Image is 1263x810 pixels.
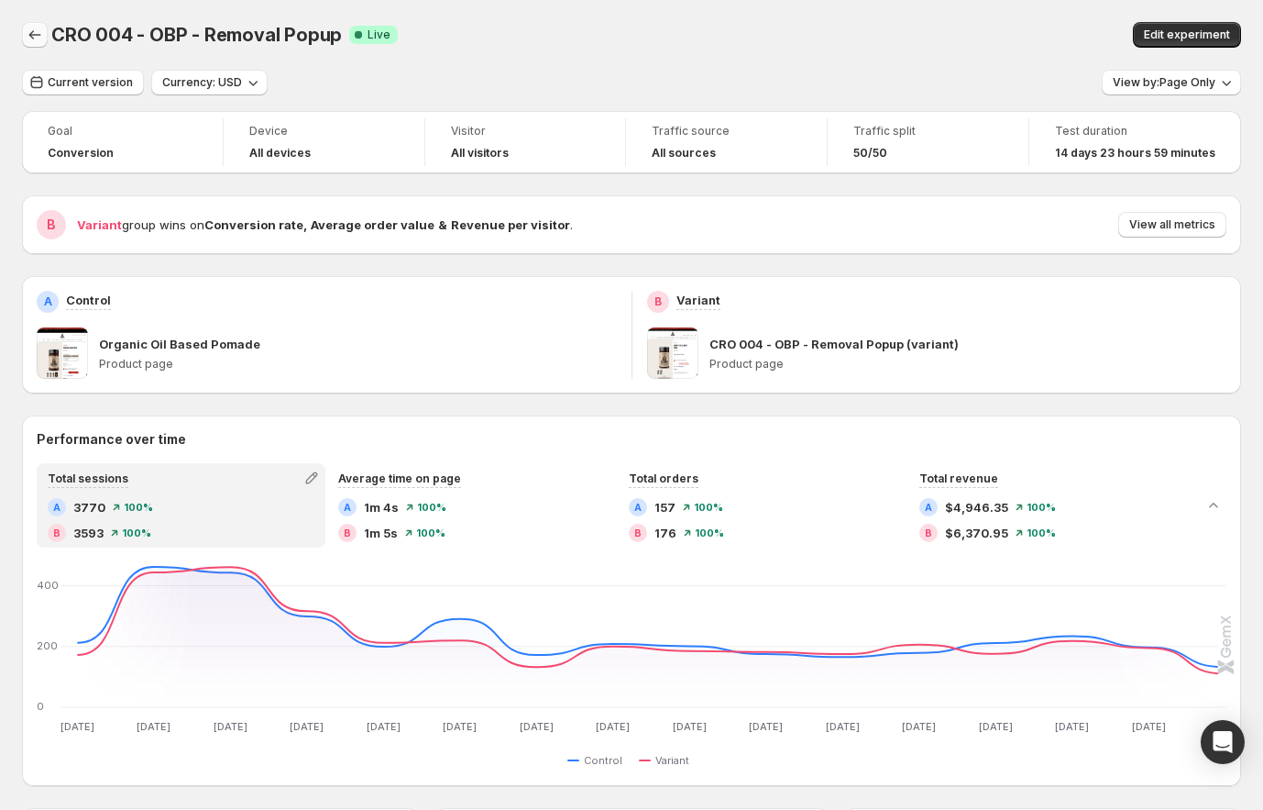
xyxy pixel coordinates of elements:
text: [DATE] [673,720,707,733]
text: 200 [37,639,58,652]
span: View all metrics [1129,217,1215,232]
text: [DATE] [443,720,477,733]
h2: A [344,502,351,513]
a: Traffic split50/50 [853,122,1003,162]
text: [DATE] [1132,720,1166,733]
div: Open Intercom Messenger [1201,720,1245,764]
span: 157 [654,498,675,516]
button: Control [567,749,630,771]
span: Test duration [1055,124,1215,139]
a: Traffic sourceAll sources [652,122,801,162]
p: CRO 004 - OBP - Removal Popup (variant) [709,335,959,353]
h2: B [53,527,60,538]
span: Variant [77,217,122,232]
text: [DATE] [596,720,630,733]
h2: B [634,527,642,538]
span: 1m 4s [364,498,399,516]
a: VisitorAll visitors [451,122,600,162]
span: Visitor [451,124,600,139]
button: Edit experiment [1133,22,1241,48]
span: Total sessions [48,472,128,485]
span: 100 % [1027,527,1056,538]
span: Traffic split [853,124,1003,139]
text: [DATE] [1055,720,1089,733]
span: Goal [48,124,197,139]
h2: A [44,294,52,309]
button: Back [22,22,48,48]
strong: , [303,217,307,232]
strong: Conversion rate [204,217,303,232]
span: 100 % [416,527,445,538]
a: DeviceAll devices [249,122,399,162]
text: [DATE] [749,720,783,733]
h4: All sources [652,146,716,161]
span: group wins on . [77,217,573,232]
span: 100 % [124,502,153,513]
span: 100 % [417,502,446,513]
span: Traffic source [652,124,801,139]
text: [DATE] [60,720,94,733]
a: Test duration14 days 23 hours 59 minutes [1055,122,1215,162]
text: [DATE] [137,720,170,733]
p: Variant [676,291,720,309]
span: $6,370.95 [945,524,1008,542]
strong: Average order value [311,217,434,232]
a: GoalConversion [48,122,197,162]
text: [DATE] [367,720,401,733]
span: 1m 5s [364,524,398,542]
span: Total revenue [919,472,998,485]
p: Product page [709,357,1227,372]
h2: A [634,502,642,513]
span: 100 % [1027,502,1056,513]
h2: B [654,294,662,309]
span: 100 % [694,502,723,513]
span: Current version [48,75,133,90]
span: 100 % [122,527,151,538]
p: Product page [99,357,617,372]
button: Variant [639,749,697,771]
span: Total orders [629,472,698,485]
strong: Revenue per visitor [451,217,570,232]
h2: A [53,502,60,513]
h4: All devices [249,146,311,161]
button: View by:Page Only [1102,70,1241,95]
h2: B [47,216,56,234]
span: Conversion [48,146,114,161]
span: View by: Page Only [1113,75,1215,90]
text: 0 [37,700,44,713]
span: Edit experiment [1144,28,1230,42]
button: View all metrics [1118,212,1226,238]
strong: & [438,217,447,232]
span: Device [249,124,399,139]
text: [DATE] [214,720,247,733]
text: [DATE] [979,720,1013,733]
h4: All visitors [451,146,509,161]
img: CRO 004 - OBP - Removal Popup (variant) [647,327,698,379]
span: Average time on page [338,472,461,485]
button: Collapse chart [1201,493,1226,518]
span: Control [584,753,622,768]
button: Currency: USD [151,70,268,95]
text: [DATE] [290,720,324,733]
span: 100 % [695,527,724,538]
text: [DATE] [826,720,860,733]
img: Organic Oil Based Pomade [37,327,88,379]
text: [DATE] [902,720,936,733]
p: Organic Oil Based Pomade [99,335,260,353]
span: 14 days 23 hours 59 minutes [1055,146,1215,161]
p: Control [66,291,111,309]
button: Current version [22,70,144,95]
text: 400 [37,579,59,592]
text: [DATE] [520,720,554,733]
span: Variant [655,753,689,768]
h2: A [925,502,932,513]
span: 50/50 [853,146,887,161]
span: 3770 [73,498,105,516]
span: 3593 [73,524,104,542]
span: CRO 004 - OBP - Removal Popup [51,24,342,46]
span: 176 [654,524,676,542]
span: Live [368,28,390,42]
h2: B [344,527,351,538]
span: Currency: USD [162,75,242,90]
span: $4,946.35 [945,498,1008,516]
